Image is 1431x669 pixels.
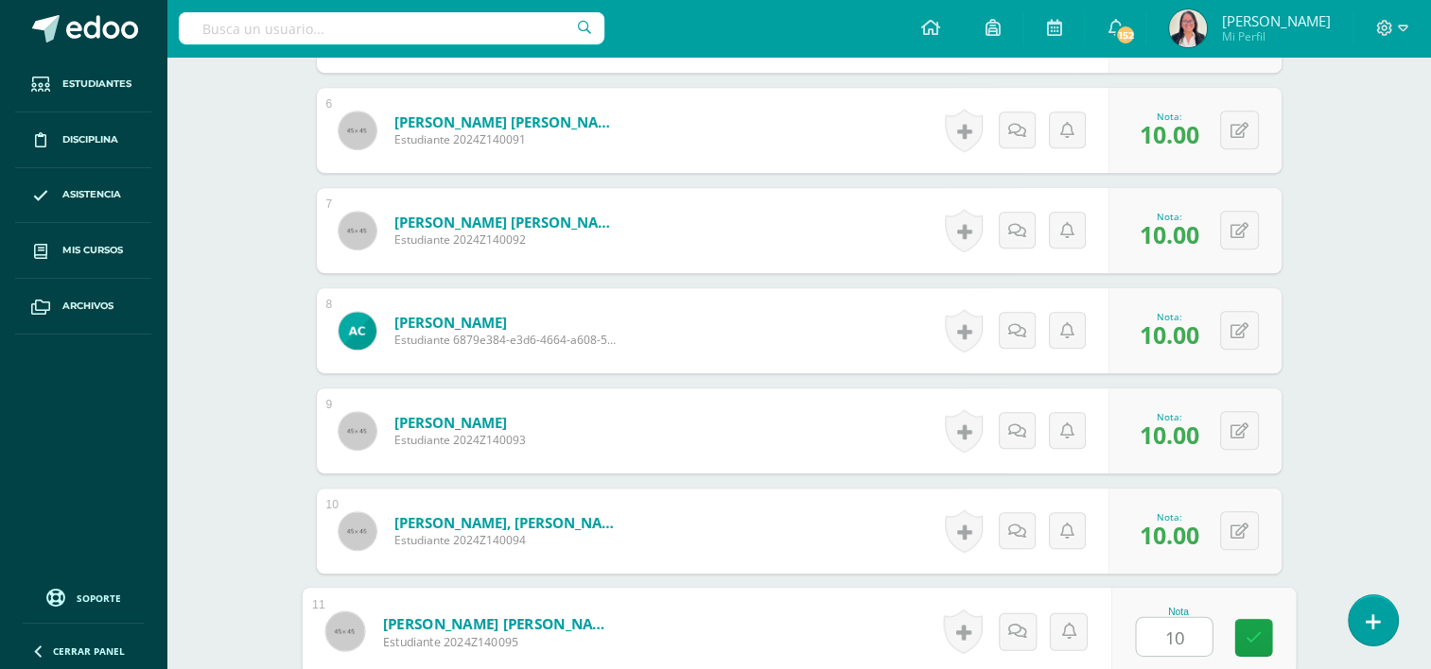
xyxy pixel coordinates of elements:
[382,613,616,633] a: [PERSON_NAME] [PERSON_NAME]
[1140,510,1199,523] div: Nota:
[23,584,144,609] a: Soporte
[339,512,376,550] img: 45x45
[62,299,113,314] span: Archivos
[394,313,621,332] a: [PERSON_NAME]
[1221,28,1330,44] span: Mi Perfil
[394,532,621,548] span: Estudiante 2024Z140094
[339,312,376,350] img: 5646e51e29a9702aa3aeb522d05c465d.png
[62,187,121,202] span: Asistencia
[339,412,376,450] img: 45x45
[1140,110,1199,123] div: Nota:
[62,243,123,258] span: Mis cursos
[53,644,125,658] span: Cerrar panel
[1169,9,1207,47] img: 574b1d17f96b15b40b404c5a41603441.png
[394,213,621,232] a: [PERSON_NAME] [PERSON_NAME]
[15,168,151,224] a: Asistencia
[1140,419,1199,451] span: 10.00
[394,413,526,432] a: [PERSON_NAME]
[77,592,121,605] span: Soporte
[1140,118,1199,150] span: 10.00
[179,12,604,44] input: Busca un usuario...
[1140,410,1199,423] div: Nota:
[62,77,131,92] span: Estudiantes
[394,112,621,131] a: [PERSON_NAME] [PERSON_NAME]
[394,432,526,448] span: Estudiante 2024Z140093
[15,112,151,168] a: Disciplina
[1135,606,1221,616] div: Nota
[1136,618,1212,656] input: 0-10.0
[1140,318,1199,351] span: 10.00
[1140,218,1199,250] span: 10.00
[1140,310,1199,323] div: Nota:
[15,223,151,279] a: Mis cursos
[394,332,621,348] span: Estudiante 6879e384-e3d6-4664-a608-51064f86c784
[1115,25,1136,45] span: 152
[394,513,621,532] a: [PERSON_NAME], [PERSON_NAME]
[382,633,616,650] span: Estudiante 2024Z140095
[339,111,376,149] img: 45x45
[1140,210,1199,223] div: Nota:
[394,131,621,147] span: Estudiante 2024Z140091
[1140,519,1199,551] span: 10.00
[15,57,151,112] a: Estudiantes
[1221,11,1330,30] span: [PERSON_NAME]
[394,232,621,248] span: Estudiante 2024Z140092
[15,279,151,334] a: Archivos
[339,212,376,249] img: 45x45
[325,611,364,650] img: 45x45
[62,132,118,147] span: Disciplina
